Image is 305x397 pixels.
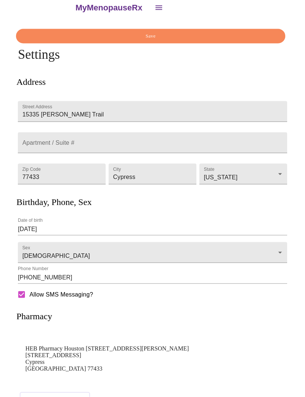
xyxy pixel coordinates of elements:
[18,29,287,62] h4: Settings
[16,311,52,321] h3: Pharmacy
[29,290,93,299] span: Allow SMS Messaging?
[16,77,46,87] h3: Address
[16,197,91,207] h3: Birthday, Phone, Sex
[25,32,277,41] span: Save
[18,218,43,222] label: Date of birth
[25,345,280,372] p: HEB Pharmacy Houston [STREET_ADDRESS][PERSON_NAME] [STREET_ADDRESS] Cypress [GEOGRAPHIC_DATA] 77433
[18,266,48,271] label: Phone Number
[76,3,142,13] h3: MyMenopauseRx
[18,242,287,263] div: [DEMOGRAPHIC_DATA]
[16,29,285,44] button: Save
[199,164,287,185] div: [US_STATE]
